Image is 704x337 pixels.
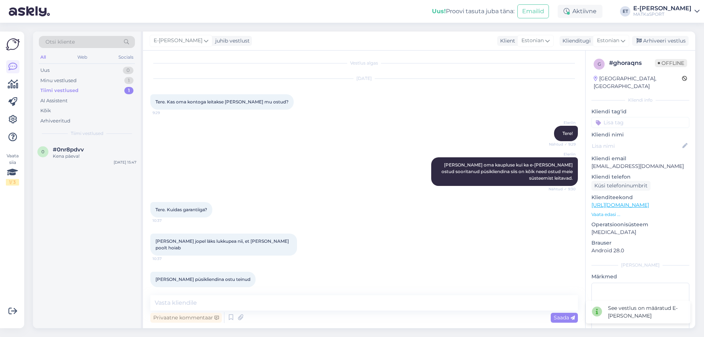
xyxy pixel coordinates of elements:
div: 1 / 3 [6,179,19,186]
div: AI Assistent [40,97,67,105]
div: Tiimi vestlused [40,87,78,94]
span: [PERSON_NAME] jopel läks lukkupea nii, et [PERSON_NAME] poolt hoiab [155,238,290,250]
div: Vaata siia [6,153,19,186]
span: 0 [41,149,44,154]
p: Kliendi tag'id [591,108,689,116]
div: Arhiveeri vestlus [632,36,689,46]
div: Vestlus algas [150,60,578,66]
p: Märkmed [591,273,689,281]
p: Brauser [591,239,689,247]
span: Otsi kliente [45,38,75,46]
div: [DATE] [150,75,578,82]
div: Arhiveeritud [40,117,70,125]
div: Web [76,52,89,62]
div: Privaatne kommentaar [150,313,222,323]
span: Eleriin [548,120,576,125]
p: Kliendi email [591,155,689,162]
div: MATKaSPORT [633,11,692,17]
input: Lisa nimi [592,142,681,150]
div: # ghoraqns [609,59,655,67]
div: Küsi telefoninumbrit [591,181,650,191]
div: Aktiivne [558,5,602,18]
div: Proovi tasuta juba täna: [432,7,514,16]
div: 0 [123,67,133,74]
div: Minu vestlused [40,77,77,84]
span: Tiimi vestlused [71,130,103,137]
div: Klient [497,37,515,45]
b: Uus! [432,8,446,15]
p: Kliendi nimi [591,131,689,139]
p: [EMAIL_ADDRESS][DOMAIN_NAME] [591,162,689,170]
div: 1 [124,87,133,94]
div: See vestlus on määratud E-[PERSON_NAME] [608,304,685,320]
span: #0nr8pdvv [53,146,84,153]
span: Offline [655,59,687,67]
span: E-[PERSON_NAME] [154,37,202,45]
span: [PERSON_NAME] püsikliendina ostu teinud [155,276,250,282]
div: All [39,52,47,62]
div: ET [620,6,630,17]
span: Eleriin [548,151,576,157]
div: Kliendi info [591,97,689,103]
div: [GEOGRAPHIC_DATA], [GEOGRAPHIC_DATA] [594,75,682,90]
span: 10:37 [153,256,180,261]
span: Estonian [597,37,619,45]
input: Lisa tag [591,117,689,128]
p: Kliendi telefon [591,173,689,181]
img: Askly Logo [6,37,20,51]
span: 10:37 [153,218,180,223]
div: Socials [117,52,135,62]
a: E-[PERSON_NAME]MATKaSPORT [633,6,700,17]
button: Emailid [517,4,549,18]
span: Estonian [521,37,544,45]
a: [URL][DOMAIN_NAME] [591,202,649,208]
div: [DATE] 15:47 [114,160,136,165]
div: 1 [124,77,133,84]
span: 9:29 [153,110,180,116]
p: Klienditeekond [591,194,689,201]
span: Tere. Kuidas garantiiga? [155,207,207,212]
span: Nähtud ✓ 9:29 [548,142,576,147]
div: Kena päeva! [53,153,136,160]
div: E-[PERSON_NAME] [633,6,692,11]
span: 10:38 [153,287,180,293]
div: Kõik [40,107,51,114]
div: Klienditugi [560,37,591,45]
div: [PERSON_NAME] [591,262,689,268]
span: Tere. Kas oma kontoga leitakse [PERSON_NAME] mu ostud? [155,99,289,105]
span: Tere! [562,131,573,136]
p: Android 28.0 [591,247,689,254]
p: [MEDICAL_DATA] [591,228,689,236]
div: juhib vestlust [212,37,250,45]
span: g [598,61,601,67]
span: Saada [554,314,575,321]
p: Operatsioonisüsteem [591,221,689,228]
span: [PERSON_NAME] oma kaupluse kui ka e-[PERSON_NAME] ostud sooritanud püsikliendina siis on kõik nee... [441,162,574,181]
div: Uus [40,67,49,74]
span: Nähtud ✓ 9:30 [548,186,576,192]
p: Vaata edasi ... [591,211,689,218]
